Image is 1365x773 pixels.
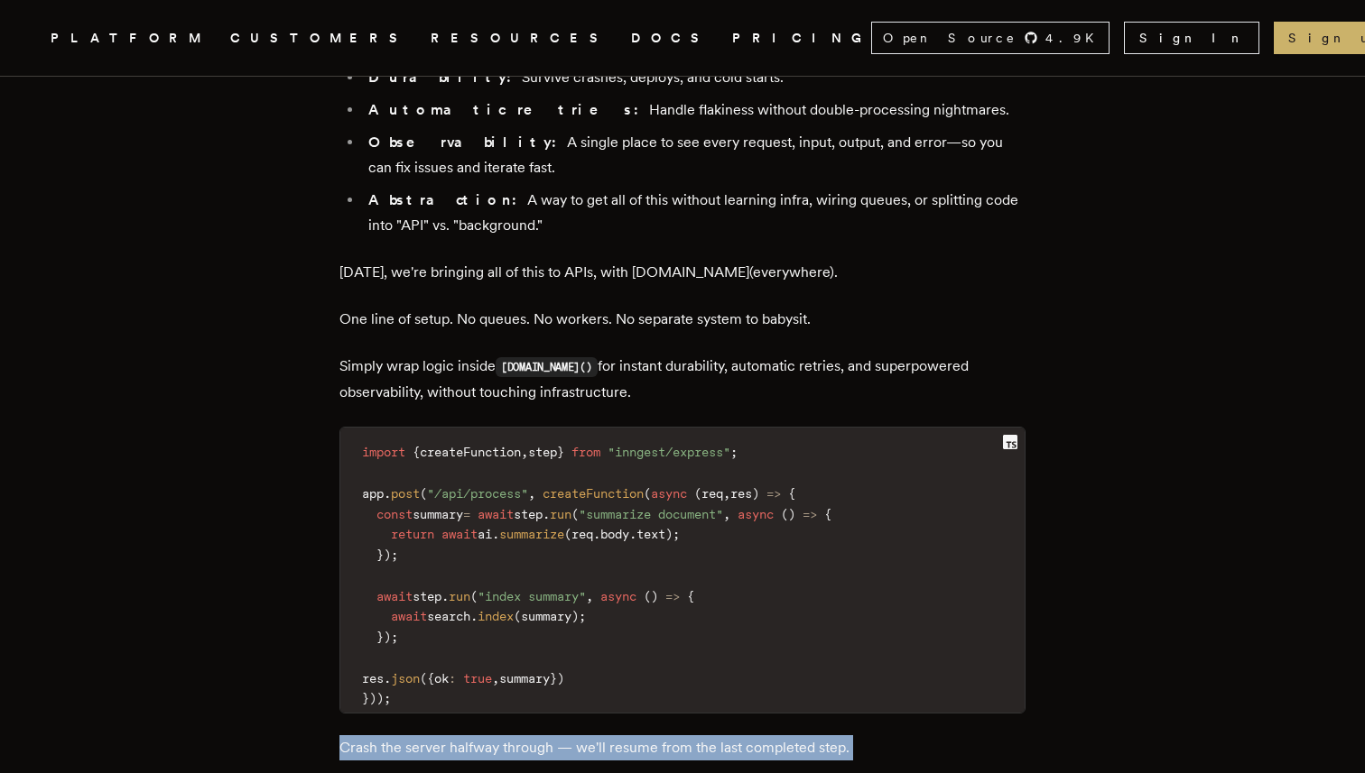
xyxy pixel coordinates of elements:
[413,445,420,459] span: {
[564,527,571,541] span: (
[701,486,723,501] span: req
[441,589,449,603] span: .
[441,527,478,541] span: await
[694,486,701,501] span: (
[730,445,738,459] span: ;
[449,671,456,686] span: :
[571,445,600,459] span: from
[723,507,730,521] span: ,
[492,671,499,686] span: ,
[420,671,427,686] span: (
[557,671,564,686] span: )
[651,486,687,501] span: async
[528,445,557,459] span: step
[543,486,644,501] span: createFunction
[600,527,629,541] span: body
[665,589,680,603] span: =>
[824,507,831,521] span: {
[514,609,521,623] span: (
[368,191,527,208] strong: Abstraction:
[376,630,384,644] span: }
[362,671,384,686] span: res
[557,445,564,459] span: }
[788,486,795,501] span: {
[427,671,434,686] span: {
[600,589,636,603] span: async
[499,527,564,541] span: summarize
[550,671,557,686] span: }
[384,486,391,501] span: .
[368,133,567,151] strong: Observability:
[384,548,391,562] span: )
[579,609,586,623] span: ;
[1045,29,1105,47] span: 4.9 K
[788,507,795,521] span: )
[363,97,1026,123] li: Handle flakiness without double-processing nightmares.
[730,486,752,501] span: res
[528,486,535,501] span: ,
[230,27,409,50] a: CUSTOMERS
[478,609,514,623] span: index
[431,27,609,50] button: RESOURCES
[391,630,398,644] span: ;
[492,527,499,541] span: .
[339,307,1026,332] p: One line of setup. No queues. No workers. No separate system to babysit.
[521,609,571,623] span: summary
[368,101,649,118] strong: Automatic retries:
[651,589,658,603] span: )
[593,527,600,541] span: .
[391,527,434,541] span: return
[376,589,413,603] span: await
[376,691,384,705] span: )
[586,589,593,603] span: ,
[470,609,478,623] span: .
[391,609,427,623] span: await
[51,27,209,50] button: PLATFORM
[571,507,579,521] span: (
[803,507,817,521] span: =>
[883,29,1017,47] span: Open Source
[496,357,598,377] code: [DOMAIN_NAME]()
[339,735,1026,760] p: Crash the server halfway through — we'll resume from the last completed step.
[499,671,550,686] span: summary
[363,130,1026,180] li: A single place to see every request, input, output, and error—so you can fix issues and iterate f...
[427,486,528,501] span: "/api/process"
[427,609,470,623] span: search
[434,671,449,686] span: ok
[368,69,522,86] strong: Durability:
[673,527,680,541] span: ;
[629,527,636,541] span: .
[391,486,420,501] span: post
[571,527,593,541] span: req
[384,671,391,686] span: .
[391,671,420,686] span: json
[1124,22,1259,54] a: Sign In
[781,507,788,521] span: (
[463,671,492,686] span: true
[571,609,579,623] span: )
[470,589,478,603] span: (
[644,486,651,501] span: (
[420,486,427,501] span: (
[644,589,651,603] span: (
[514,507,543,521] span: step
[550,507,571,521] span: run
[376,507,413,521] span: const
[391,548,398,562] span: ;
[363,188,1026,238] li: A way to get all of this without learning infra, wiring queues, or splitting code into "API" vs. ...
[766,486,781,501] span: =>
[478,527,492,541] span: ai
[463,507,470,521] span: =
[449,589,470,603] span: run
[413,589,441,603] span: step
[376,548,384,562] span: }
[478,507,514,521] span: await
[521,445,528,459] span: ,
[687,589,694,603] span: {
[362,691,369,705] span: }
[732,27,871,50] a: PRICING
[723,486,730,501] span: ,
[579,507,723,521] span: "summarize document"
